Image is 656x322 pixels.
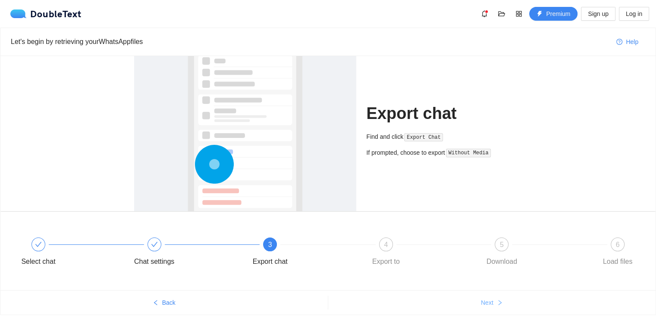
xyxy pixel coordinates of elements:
span: bell [478,10,491,17]
span: Sign up [588,9,608,19]
div: 3Export chat [245,238,361,269]
span: question-circle [616,39,622,46]
span: appstore [512,10,525,17]
code: Export Chat [404,133,443,142]
span: Back [162,298,176,307]
button: folder-open [495,7,508,21]
div: DoubleText [10,9,82,18]
button: leftBack [0,296,328,309]
div: Download [487,255,517,269]
button: question-circleHelp [609,35,645,49]
span: Next [481,298,493,307]
div: Select chat [13,238,129,269]
div: Export to [372,255,400,269]
code: Without Media [446,149,491,157]
div: 6Load files [593,238,643,269]
div: Let's begin by retrieving your WhatsApp files [11,36,609,47]
img: logo [10,9,30,18]
span: 3 [268,241,272,248]
button: Sign up [581,7,615,21]
span: Help [626,37,638,47]
div: Load files [603,255,633,269]
button: thunderboltPremium [529,7,578,21]
button: Nextright [328,296,656,309]
span: thunderbolt [537,11,543,18]
div: Export chat [253,255,288,269]
span: check [151,241,158,248]
div: Chat settings [129,238,245,269]
span: check [35,241,42,248]
div: Select chat [21,255,55,269]
h1: Export chat [367,103,522,124]
span: Log in [626,9,642,19]
div: Find and click [367,132,522,142]
button: Log in [619,7,649,21]
span: right [497,300,503,306]
button: appstore [512,7,526,21]
a: logoDoubleText [10,9,82,18]
span: left [153,300,159,306]
div: If prompted, choose to export [367,148,522,158]
div: 5Download [477,238,593,269]
span: Premium [546,9,570,19]
div: 4Export to [361,238,477,269]
span: 5 [500,241,504,248]
button: bell [477,7,491,21]
span: 4 [384,241,388,248]
div: Chat settings [134,255,174,269]
span: folder-open [495,10,508,17]
span: 6 [616,241,620,248]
